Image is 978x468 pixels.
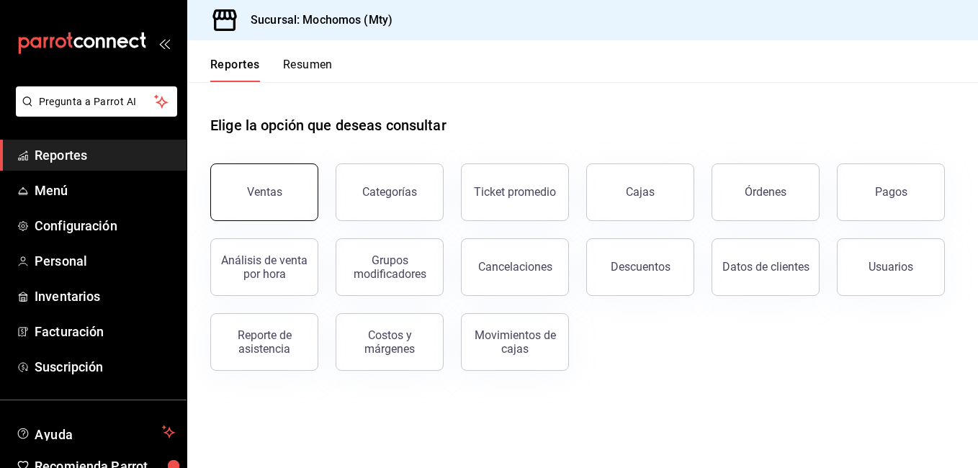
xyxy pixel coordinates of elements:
div: Ventas [247,185,282,199]
span: Inventarios [35,287,175,306]
button: Pagos [837,163,945,221]
button: open_drawer_menu [158,37,170,49]
div: Ticket promedio [474,185,556,199]
div: Cajas [626,184,655,201]
h1: Elige la opción que deseas consultar [210,114,447,136]
button: Reporte de asistencia [210,313,318,371]
span: Personal [35,251,175,271]
div: Pagos [875,185,907,199]
button: Costos y márgenes [336,313,444,371]
span: Configuración [35,216,175,235]
h3: Sucursal: Mochomos (Mty) [239,12,392,29]
button: Resumen [283,58,333,82]
div: Cancelaciones [478,260,552,274]
div: Reporte de asistencia [220,328,309,356]
button: Análisis de venta por hora [210,238,318,296]
span: Facturación [35,322,175,341]
button: Ventas [210,163,318,221]
a: Cajas [586,163,694,221]
div: navigation tabs [210,58,333,82]
button: Datos de clientes [712,238,820,296]
div: Categorías [362,185,417,199]
div: Órdenes [745,185,786,199]
button: Usuarios [837,238,945,296]
span: Pregunta a Parrot AI [39,94,155,109]
div: Usuarios [869,260,913,274]
div: Costos y márgenes [345,328,434,356]
button: Grupos modificadores [336,238,444,296]
div: Análisis de venta por hora [220,253,309,281]
a: Pregunta a Parrot AI [10,104,177,120]
button: Cancelaciones [461,238,569,296]
div: Datos de clientes [722,260,809,274]
button: Movimientos de cajas [461,313,569,371]
button: Descuentos [586,238,694,296]
button: Categorías [336,163,444,221]
span: Ayuda [35,423,156,441]
button: Órdenes [712,163,820,221]
div: Movimientos de cajas [470,328,560,356]
button: Reportes [210,58,260,82]
button: Ticket promedio [461,163,569,221]
button: Pregunta a Parrot AI [16,86,177,117]
div: Descuentos [611,260,670,274]
span: Suscripción [35,357,175,377]
div: Grupos modificadores [345,253,434,281]
span: Menú [35,181,175,200]
span: Reportes [35,145,175,165]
